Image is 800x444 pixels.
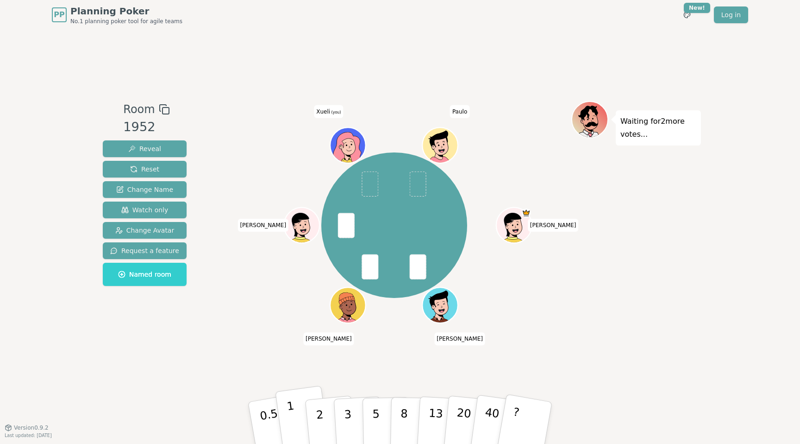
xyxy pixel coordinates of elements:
[5,424,49,431] button: Version0.9.2
[123,101,155,118] span: Room
[5,433,52,438] span: Last updated: [DATE]
[331,129,365,162] button: Click to change your avatar
[54,9,64,20] span: PP
[679,6,695,23] button: New!
[103,202,187,218] button: Watch only
[52,5,182,25] a: PPPlanning PokerNo.1 planning poker tool for agile teams
[115,226,175,235] span: Change Avatar
[130,165,159,174] span: Reset
[330,110,341,114] span: (you)
[110,246,179,255] span: Request a feature
[103,140,187,157] button: Reveal
[103,222,187,239] button: Change Avatar
[303,332,354,345] span: Click to change your name
[128,144,161,153] span: Reveal
[103,242,187,259] button: Request a feature
[620,115,696,141] p: Waiting for 2 more votes...
[118,270,171,279] span: Named room
[14,424,49,431] span: Version 0.9.2
[70,5,182,18] span: Planning Poker
[314,105,343,118] span: Click to change your name
[684,3,710,13] div: New!
[528,219,579,232] span: Click to change your name
[450,105,469,118] span: Click to change your name
[103,263,187,286] button: Named room
[123,118,169,137] div: 1952
[121,205,169,215] span: Watch only
[116,185,173,194] span: Change Name
[103,161,187,178] button: Reset
[70,18,182,25] span: No.1 planning poker tool for agile teams
[714,6,748,23] a: Log in
[434,332,485,345] span: Click to change your name
[522,209,531,217] span: dean is the host
[237,219,288,232] span: Click to change your name
[103,181,187,198] button: Change Name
